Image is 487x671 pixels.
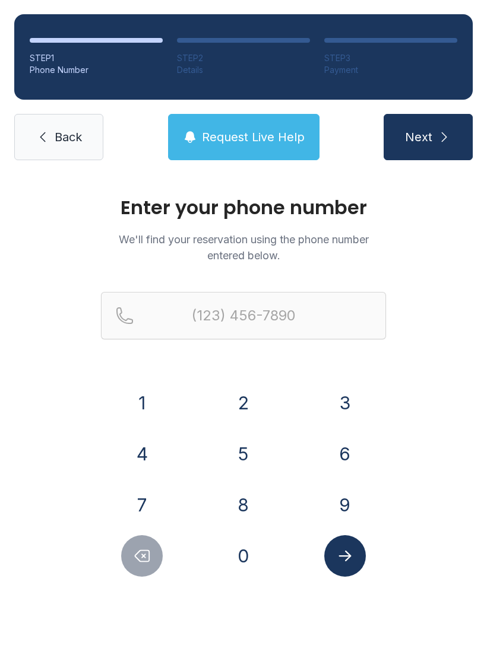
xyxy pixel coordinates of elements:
[55,129,82,145] span: Back
[324,64,457,76] div: Payment
[121,433,163,475] button: 4
[324,484,366,526] button: 9
[121,484,163,526] button: 7
[223,535,264,577] button: 0
[177,52,310,64] div: STEP 2
[223,382,264,424] button: 2
[324,382,366,424] button: 3
[223,433,264,475] button: 5
[202,129,305,145] span: Request Live Help
[223,484,264,526] button: 8
[121,382,163,424] button: 1
[101,231,386,263] p: We'll find your reservation using the phone number entered below.
[121,535,163,577] button: Delete number
[405,129,432,145] span: Next
[101,198,386,217] h1: Enter your phone number
[30,52,163,64] div: STEP 1
[324,433,366,475] button: 6
[101,292,386,339] input: Reservation phone number
[324,535,366,577] button: Submit lookup form
[324,52,457,64] div: STEP 3
[30,64,163,76] div: Phone Number
[177,64,310,76] div: Details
